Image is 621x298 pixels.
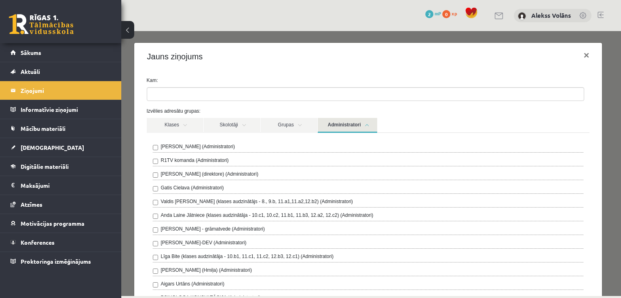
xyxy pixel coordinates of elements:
label: Aigars Urtāns (Administratori) [40,249,103,256]
label: [PERSON_NAME] (Hmiļa) (Administratori) [40,235,131,243]
label: [PERSON_NAME] (Administratori) [40,112,114,119]
label: R1TV komanda (Administratori) [40,126,108,133]
label: Valdis [PERSON_NAME] (klases audzinātājs - 8., 9.b, 11.a1,11.a2,12.b2) (Administratori) [40,167,232,174]
body: Визуальный текстовый редактор, wiswyg-editor-47363867269740-1756825212-181 [8,8,434,17]
a: Aktuāli [11,62,111,81]
label: [PERSON_NAME] - grāmatvede (Administratori) [40,194,144,201]
span: Digitālie materiāli [21,163,69,170]
label: Anda Laine Jātniece (klases audzinātāja - 10.c1, 10.c2, 11.b1, 11.b3, 12.a2, 12.c2) (Administratori) [40,180,252,188]
label: Kam: [19,46,475,53]
legend: Maksājumi [21,176,111,195]
a: Informatīvie ziņojumi [11,100,111,119]
span: Sākums [21,49,41,56]
a: Alekss Volāns [531,11,571,19]
a: Maksājumi [11,176,111,195]
a: Digitālie materiāli [11,157,111,176]
span: Konferences [21,239,55,246]
a: Ziņojumi [11,81,111,100]
span: Aktuāli [21,68,40,75]
span: Atzīmes [21,201,42,208]
label: Līga Bite (klases audzinātāja - 10.b1, 11.c1, 11.c2, 12.b3, 12.c1) (Administratori) [40,222,213,229]
span: xp [452,10,457,17]
label: PSIHOLOGA KONSULTĀCIJA (Administratori) [40,263,139,270]
h4: Jauns ziņojums [26,19,82,31]
span: mP [435,10,441,17]
a: Proktoringa izmēģinājums [11,252,111,271]
span: Motivācijas programma [21,220,84,227]
a: Konferences [11,233,111,252]
a: Mācību materiāli [11,119,111,138]
a: Motivācijas programma [11,214,111,233]
label: [PERSON_NAME] (direktore) (Administratori) [40,139,137,147]
a: [DEMOGRAPHIC_DATA] [11,138,111,157]
label: Gatis Cielava (Administratori) [40,153,103,160]
a: 0 xp [442,10,461,17]
a: Klases [25,87,82,102]
a: Administratori [196,87,256,102]
a: Atzīmes [11,195,111,214]
img: Alekss Volāns [518,12,526,20]
label: Izvēlies adresātu grupas: [19,76,475,84]
a: Rīgas 1. Tālmācības vidusskola [9,14,74,34]
legend: Informatīvie ziņojumi [21,100,111,119]
a: 2 mP [425,10,441,17]
a: Sākums [11,43,111,62]
a: Grupas [139,87,196,102]
span: 2 [425,10,433,18]
label: [PERSON_NAME]-DEV (Administratori) [40,208,125,215]
button: × [456,13,474,36]
span: 0 [442,10,450,18]
a: Skolotāji [82,87,139,102]
legend: Ziņojumi [21,81,111,100]
span: [DEMOGRAPHIC_DATA] [21,144,84,151]
span: Mācību materiāli [21,125,65,132]
span: Proktoringa izmēģinājums [21,258,91,265]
